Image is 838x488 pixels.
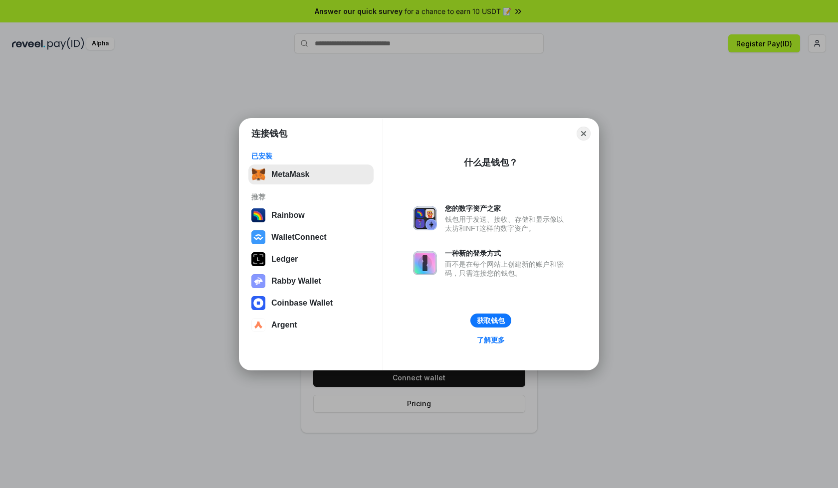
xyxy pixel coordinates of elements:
[251,192,371,201] div: 推荐
[413,206,437,230] img: svg+xml,%3Csvg%20xmlns%3D%22http%3A%2F%2Fwww.w3.org%2F2000%2Fsvg%22%20fill%3D%22none%22%20viewBox...
[248,164,374,184] button: MetaMask
[445,249,569,258] div: 一种新的登录方式
[271,299,333,308] div: Coinbase Wallet
[271,277,321,286] div: Rabby Wallet
[248,271,374,291] button: Rabby Wallet
[445,204,569,213] div: 您的数字资产之家
[251,152,371,161] div: 已安装
[251,274,265,288] img: svg+xml,%3Csvg%20xmlns%3D%22http%3A%2F%2Fwww.w3.org%2F2000%2Fsvg%22%20fill%3D%22none%22%20viewBox...
[413,251,437,275] img: svg+xml,%3Csvg%20xmlns%3D%22http%3A%2F%2Fwww.w3.org%2F2000%2Fsvg%22%20fill%3D%22none%22%20viewBox...
[251,296,265,310] img: svg+xml,%3Csvg%20width%3D%2228%22%20height%3D%2228%22%20viewBox%3D%220%200%2028%2028%22%20fill%3D...
[271,233,327,242] div: WalletConnect
[251,252,265,266] img: svg+xml,%3Csvg%20xmlns%3D%22http%3A%2F%2Fwww.w3.org%2F2000%2Fsvg%22%20width%3D%2228%22%20height%3...
[251,167,265,181] img: svg+xml,%3Csvg%20fill%3D%22none%22%20height%3D%2233%22%20viewBox%3D%220%200%2035%2033%22%20width%...
[251,128,287,140] h1: 连接钱包
[271,211,305,220] div: Rainbow
[445,260,569,278] div: 而不是在每个网站上创建新的账户和密码，只需连接您的钱包。
[471,333,511,346] a: 了解更多
[271,255,298,264] div: Ledger
[271,321,297,329] div: Argent
[470,314,511,327] button: 获取钱包
[477,316,505,325] div: 获取钱包
[248,205,374,225] button: Rainbow
[464,157,518,168] div: 什么是钱包？
[248,315,374,335] button: Argent
[251,318,265,332] img: svg+xml,%3Csvg%20width%3D%2228%22%20height%3D%2228%22%20viewBox%3D%220%200%2028%2028%22%20fill%3D...
[477,335,505,344] div: 了解更多
[248,249,374,269] button: Ledger
[577,127,591,141] button: Close
[271,170,309,179] div: MetaMask
[251,208,265,222] img: svg+xml,%3Csvg%20width%3D%22120%22%20height%3D%22120%22%20viewBox%3D%220%200%20120%20120%22%20fil...
[248,227,374,247] button: WalletConnect
[445,215,569,233] div: 钱包用于发送、接收、存储和显示像以太坊和NFT这样的数字资产。
[248,293,374,313] button: Coinbase Wallet
[251,230,265,244] img: svg+xml,%3Csvg%20width%3D%2228%22%20height%3D%2228%22%20viewBox%3D%220%200%2028%2028%22%20fill%3D...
